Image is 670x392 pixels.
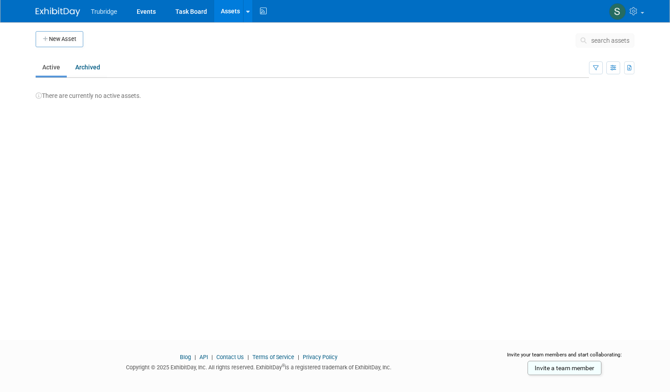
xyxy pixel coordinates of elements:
span: | [296,354,301,360]
button: search assets [576,33,634,48]
a: Archived [69,59,107,76]
a: API [199,354,208,360]
div: Invite your team members and start collaborating: [495,351,634,364]
div: There are currently no active assets. [36,82,634,100]
a: Invite a team member [528,361,601,375]
sup: ® [282,363,285,368]
a: Privacy Policy [303,354,337,360]
span: | [192,354,198,360]
img: ExhibitDay [36,8,80,16]
div: Copyright © 2025 ExhibitDay, Inc. All rights reserved. ExhibitDay is a registered trademark of Ex... [36,361,481,372]
button: New Asset [36,31,83,47]
a: Blog [180,354,191,360]
span: | [245,354,251,360]
a: Contact Us [216,354,244,360]
span: search assets [591,37,629,44]
img: Sandra Stoughton [609,3,626,20]
span: | [209,354,215,360]
span: Trubridge [91,8,117,15]
a: Active [36,59,67,76]
a: Terms of Service [252,354,294,360]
